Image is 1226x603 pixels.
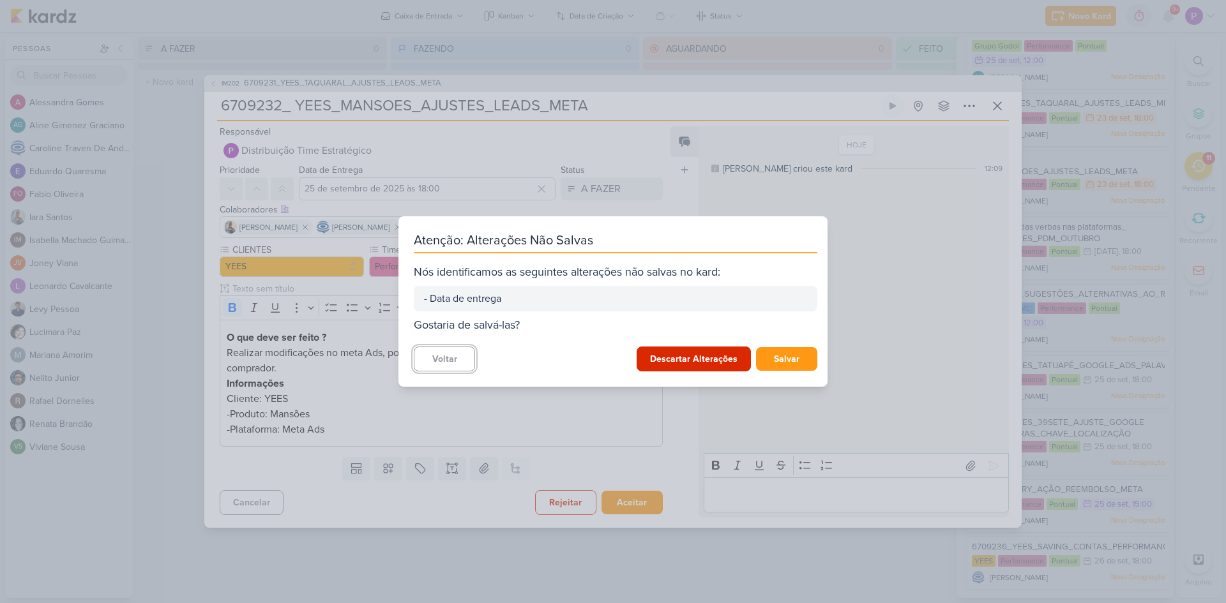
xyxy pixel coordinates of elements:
[756,347,817,371] button: Salvar
[414,316,817,334] div: Gostaria de salvá-las?
[424,291,807,306] div: - Data de entrega
[414,346,475,371] button: Voltar
[414,232,817,253] div: Atenção: Alterações Não Salvas
[637,346,751,371] button: Descartar Alterações
[414,264,817,281] div: Nós identificamos as seguintes alterações não salvas no kard:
